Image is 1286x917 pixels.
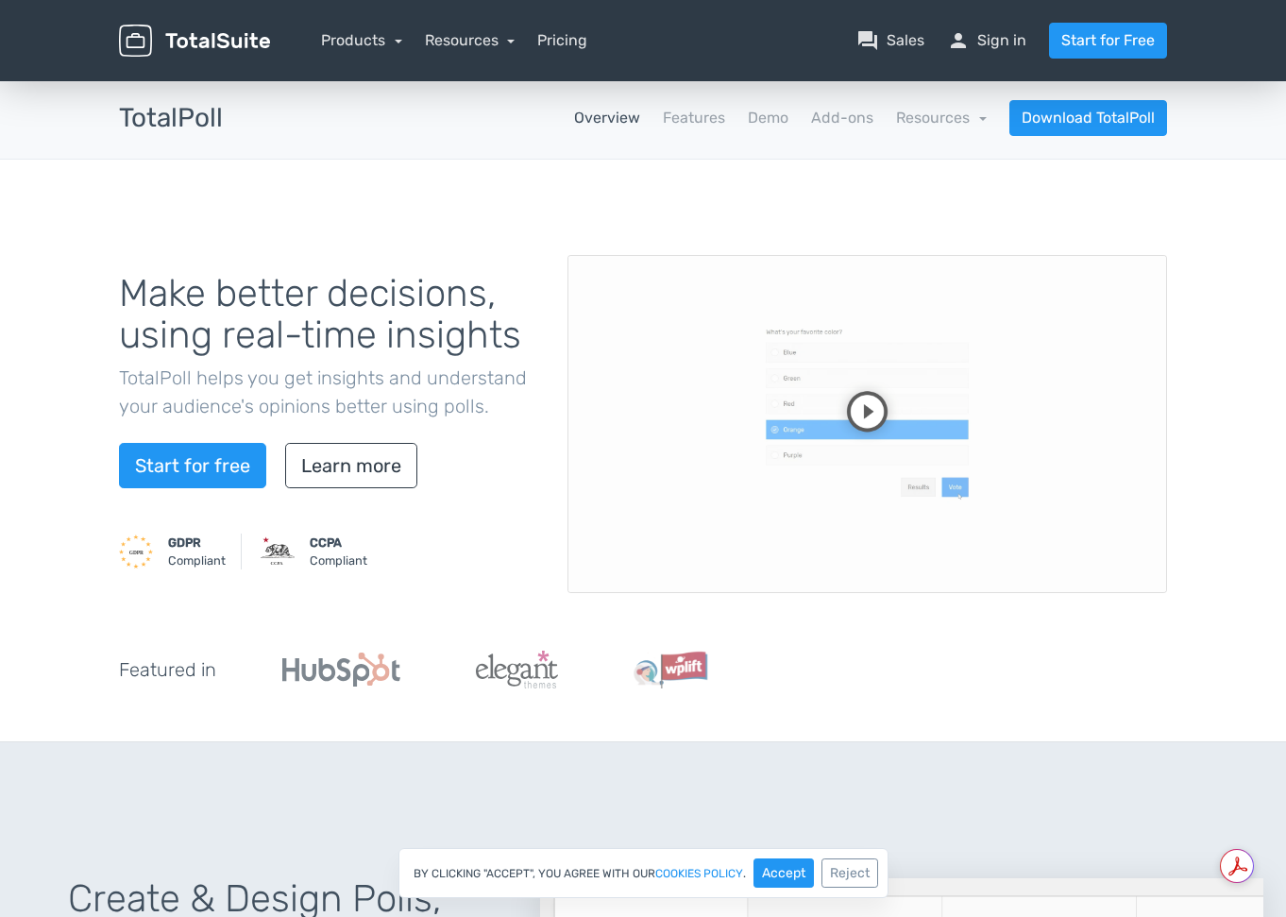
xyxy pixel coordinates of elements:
[856,29,924,52] a: question_answerSales
[119,364,539,420] p: TotalPoll helps you get insights and understand your audience's opinions better using polls.
[753,858,814,888] button: Accept
[168,535,201,550] strong: GDPR
[634,651,708,688] img: WPLift
[947,29,1026,52] a: personSign in
[856,29,879,52] span: question_answer
[1009,100,1167,136] a: Download TotalPoll
[821,858,878,888] button: Reject
[425,31,516,49] a: Resources
[119,659,216,680] h5: Featured in
[261,535,295,569] img: CCPA
[896,109,987,127] a: Resources
[119,104,223,133] h3: TotalPoll
[310,535,342,550] strong: CCPA
[811,107,873,129] a: Add-ons
[119,443,266,488] a: Start for free
[663,107,725,129] a: Features
[1049,23,1167,59] a: Start for Free
[310,534,367,569] small: Compliant
[119,535,153,569] img: GDPR
[168,534,226,569] small: Compliant
[655,868,743,879] a: cookies policy
[574,107,640,129] a: Overview
[285,443,417,488] a: Learn more
[321,31,402,49] a: Products
[947,29,970,52] span: person
[476,651,558,688] img: ElegantThemes
[398,848,888,898] div: By clicking "Accept", you agree with our .
[282,653,400,687] img: Hubspot
[119,25,270,58] img: TotalSuite for WordPress
[748,107,788,129] a: Demo
[119,273,539,356] h1: Make better decisions, using real-time insights
[537,29,587,52] a: Pricing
